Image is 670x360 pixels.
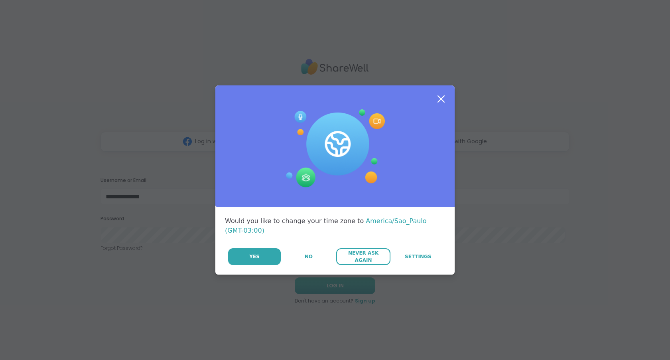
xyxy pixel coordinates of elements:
span: America/Sao_Paulo (GMT-03:00) [225,217,427,234]
a: Settings [391,248,445,265]
span: Never Ask Again [340,249,386,264]
button: No [282,248,335,265]
span: Yes [249,253,260,260]
span: Settings [405,253,432,260]
button: Yes [228,248,281,265]
div: Would you like to change your time zone to [225,216,445,235]
img: Session Experience [285,109,385,188]
button: Never Ask Again [336,248,390,265]
span: No [305,253,313,260]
